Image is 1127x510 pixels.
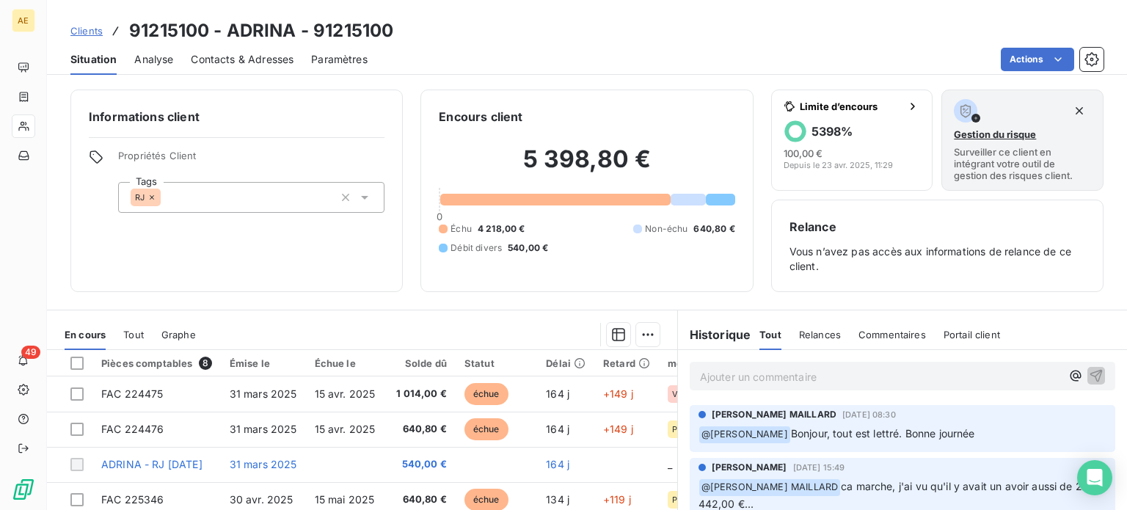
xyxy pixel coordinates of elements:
span: _ [668,458,672,470]
span: 164 j [546,423,569,435]
span: [PERSON_NAME] [712,461,787,474]
span: 164 j [546,387,569,400]
span: Bonjour, tout est lettré. Bonne journée [791,427,975,440]
span: Propriétés Client [118,150,384,170]
span: Gestion du risque [954,128,1036,140]
span: 8 [199,357,212,370]
span: Portail client [944,329,1000,340]
div: Délai [546,357,586,369]
span: Échu [451,222,472,236]
span: Graphe [161,329,196,340]
span: 134 j [546,493,569,506]
span: Limite d’encours [800,101,902,112]
h6: Relance [789,218,1085,236]
span: +119 j [603,493,631,506]
h6: Encours client [439,108,522,125]
span: Tout [759,329,781,340]
span: FAC 224475 [101,387,164,400]
span: 100,00 € [784,147,823,159]
input: Ajouter une valeur [161,191,172,204]
span: 15 avr. 2025 [315,423,376,435]
span: VIR [672,390,685,398]
span: 640,80 € [396,492,447,507]
h2: 5 398,80 € [439,145,734,189]
h6: Informations client [89,108,384,125]
span: 164 j [546,458,569,470]
span: 540,00 € [396,457,447,472]
div: Vous n’avez pas accès aux informations de relance de ce client. [789,218,1085,274]
span: ca marche, j'ai vu qu'il y avait un avoir aussi de 2 442,00 €... [699,480,1085,510]
span: Paramètres [311,52,368,67]
button: Limite d’encours5398%100,00 €Depuis le 23 avr. 2025, 11:29 [771,90,933,191]
span: 15 mai 2025 [315,493,375,506]
span: Surveiller ce client en intégrant votre outil de gestion des risques client. [954,146,1091,181]
span: Relances [799,329,841,340]
div: Solde dû [396,357,447,369]
span: échue [464,383,508,405]
span: Non-échu [645,222,687,236]
span: 640,80 € [693,222,734,236]
span: 640,80 € [396,422,447,437]
span: Analyse [134,52,173,67]
div: Échue le [315,357,379,369]
span: [DATE] 08:30 [842,410,896,419]
span: Situation [70,52,117,67]
span: Débit divers [451,241,502,255]
h6: Historique [678,326,751,343]
span: +149 j [603,387,633,400]
span: Contacts & Adresses [191,52,293,67]
span: 15 avr. 2025 [315,387,376,400]
span: [PERSON_NAME] MAILLARD [712,408,836,421]
span: Commentaires [858,329,926,340]
img: Logo LeanPay [12,478,35,501]
span: 31 mars 2025 [230,458,297,470]
span: échue [464,418,508,440]
h6: 5398 % [811,124,853,139]
span: [DATE] 15:49 [793,463,845,472]
span: ADRINA - RJ [DATE] [101,458,203,470]
span: +149 j [603,423,633,435]
span: PR [672,495,682,504]
span: Depuis le 23 avr. 2025, 11:29 [784,161,893,170]
span: 1 014,00 € [396,387,447,401]
div: Retard [603,357,650,369]
span: Tout [123,329,144,340]
span: Clients [70,25,103,37]
span: @ [PERSON_NAME] MAILLARD [699,479,840,496]
span: FAC 224476 [101,423,164,435]
span: 49 [21,346,40,359]
span: FAC 225346 [101,493,164,506]
span: PR [672,425,682,434]
span: 30 avr. 2025 [230,493,293,506]
div: Émise le [230,357,297,369]
a: Clients [70,23,103,38]
button: Gestion du risqueSurveiller ce client en intégrant votre outil de gestion des risques client. [941,90,1104,191]
span: @ [PERSON_NAME] [699,426,790,443]
span: En cours [65,329,106,340]
div: Open Intercom Messenger [1077,460,1112,495]
span: RJ [135,193,145,202]
button: Actions [1001,48,1074,71]
span: 31 mars 2025 [230,387,297,400]
span: 540,00 € [508,241,548,255]
div: mode de paiement [668,357,756,369]
span: 4 218,00 € [478,222,525,236]
span: 0 [437,211,442,222]
div: AE [12,9,35,32]
div: Statut [464,357,528,369]
span: 31 mars 2025 [230,423,297,435]
h3: 91215100 - ADRINA - 91215100 [129,18,393,44]
div: Pièces comptables [101,357,212,370]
